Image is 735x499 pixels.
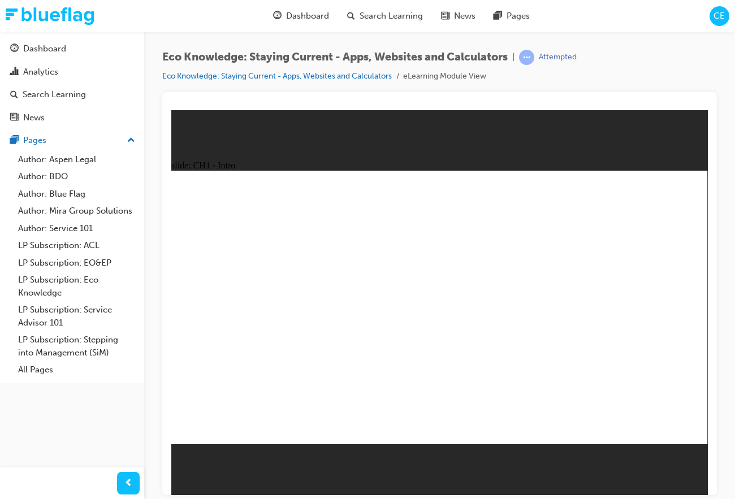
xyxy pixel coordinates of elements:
span: search-icon [10,90,18,100]
span: up-icon [127,133,135,148]
button: Pages [5,130,140,151]
button: DashboardAnalyticsSearch LearningNews [5,36,140,130]
a: news-iconNews [432,5,485,28]
span: | [512,51,514,64]
span: pages-icon [10,136,19,146]
span: Dashboard [286,10,329,23]
div: Analytics [23,66,58,79]
span: Eco Knowledge: Staying Current - Apps, Websites and Calculators [162,51,508,64]
a: Author: Mira Group Solutions [14,202,140,220]
span: News [454,10,475,23]
a: LP Subscription: Stepping into Management (SiM) [14,331,140,361]
a: All Pages [14,361,140,379]
a: search-iconSearch Learning [338,5,432,28]
a: guage-iconDashboard [264,5,338,28]
a: Author: Service 101 [14,220,140,237]
span: news-icon [10,113,19,123]
a: Search Learning [5,84,140,105]
a: Author: Aspen Legal [14,151,140,168]
div: Attempted [539,52,577,63]
span: Pages [507,10,530,23]
a: Analytics [5,62,140,83]
a: News [5,107,140,128]
div: Search Learning [23,88,86,101]
a: LP Subscription: EO&EP [14,254,140,272]
div: News [23,111,45,124]
span: pages-icon [494,9,502,23]
span: search-icon [347,9,355,23]
a: Dashboard [5,38,140,59]
span: CE [714,10,725,23]
span: chart-icon [10,67,19,77]
div: Dashboard [23,42,66,55]
span: guage-icon [10,44,19,54]
span: learningRecordVerb_ATTEMPT-icon [519,50,534,65]
a: LP Subscription: Service Advisor 101 [14,301,140,331]
a: pages-iconPages [485,5,539,28]
li: eLearning Module View [403,70,486,83]
a: Author: BDO [14,168,140,185]
button: CE [710,6,729,26]
a: LP Subscription: Eco Knowledge [14,271,140,301]
a: Author: Blue Flag [14,185,140,203]
a: LP Subscription: ACL [14,237,140,254]
span: news-icon [441,9,449,23]
span: prev-icon [124,476,133,491]
img: Trak [6,7,94,25]
a: Eco Knowledge: Staying Current - Apps, Websites and Calculators [162,71,392,81]
span: guage-icon [273,9,282,23]
span: Search Learning [360,10,423,23]
div: Pages [23,134,46,147]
